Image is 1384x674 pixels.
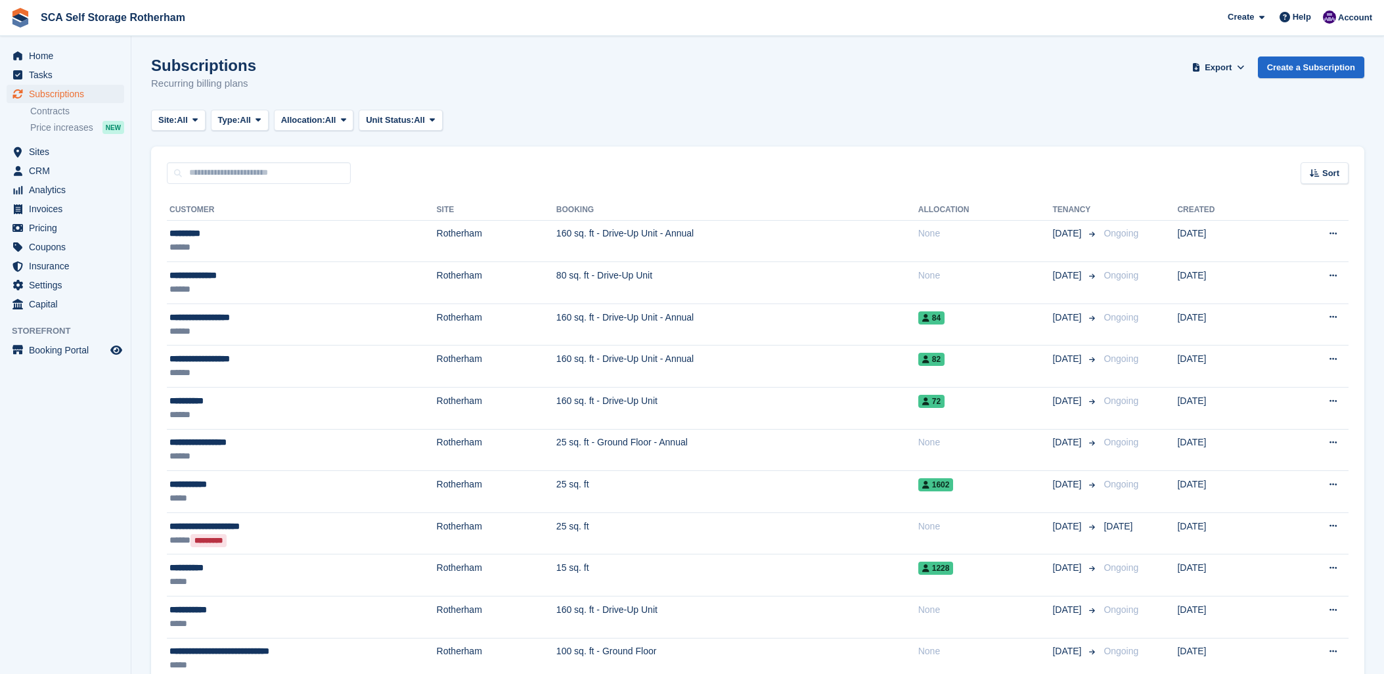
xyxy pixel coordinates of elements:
[1104,312,1138,323] span: Ongoing
[108,342,124,358] a: Preview store
[1052,269,1084,282] span: [DATE]
[556,429,918,471] td: 25 sq. ft - Ground Floor - Annual
[918,644,1053,658] div: None
[35,7,190,28] a: SCA Self Storage Rotherham
[918,562,954,575] span: 1228
[414,114,425,127] span: All
[1104,353,1138,364] span: Ongoing
[1177,220,1276,262] td: [DATE]
[1205,61,1232,74] span: Export
[274,110,354,131] button: Allocation: All
[1323,11,1336,24] img: Kelly Neesham
[7,162,124,180] a: menu
[1104,228,1138,238] span: Ongoing
[1052,352,1084,366] span: [DATE]
[1104,395,1138,406] span: Ongoing
[1052,436,1084,449] span: [DATE]
[7,219,124,237] a: menu
[1104,562,1138,573] span: Ongoing
[556,262,918,304] td: 80 sq. ft - Drive-Up Unit
[7,295,124,313] a: menu
[1258,56,1364,78] a: Create a Subscription
[1177,388,1276,430] td: [DATE]
[325,114,336,127] span: All
[918,478,954,491] span: 1602
[151,76,256,91] p: Recurring billing plans
[918,520,1053,533] div: None
[1104,646,1138,656] span: Ongoing
[437,596,556,639] td: Rotherham
[7,341,124,359] a: menu
[1052,394,1084,408] span: [DATE]
[151,56,256,74] h1: Subscriptions
[1052,561,1084,575] span: [DATE]
[12,325,131,338] span: Storefront
[29,47,108,65] span: Home
[11,8,30,28] img: stora-icon-8386f47178a22dfd0bd8f6a31ec36ba5ce8667c1dd55bd0f319d3a0aa187defe.svg
[918,436,1053,449] div: None
[556,388,918,430] td: 160 sq. ft - Drive-Up Unit
[1052,227,1084,240] span: [DATE]
[918,269,1053,282] div: None
[437,262,556,304] td: Rotherham
[918,353,945,366] span: 82
[1338,11,1372,24] span: Account
[1177,512,1276,554] td: [DATE]
[7,66,124,84] a: menu
[29,276,108,294] span: Settings
[29,219,108,237] span: Pricing
[437,346,556,388] td: Rotherham
[437,554,556,596] td: Rotherham
[437,471,556,513] td: Rotherham
[556,346,918,388] td: 160 sq. ft - Drive-Up Unit - Annual
[167,200,437,221] th: Customer
[158,114,177,127] span: Site:
[1104,479,1138,489] span: Ongoing
[1052,603,1084,617] span: [DATE]
[7,200,124,218] a: menu
[556,303,918,346] td: 160 sq. ft - Drive-Up Unit - Annual
[437,200,556,221] th: Site
[1177,200,1276,221] th: Created
[1322,167,1339,180] span: Sort
[1228,11,1254,24] span: Create
[1104,521,1132,531] span: [DATE]
[240,114,251,127] span: All
[1052,478,1084,491] span: [DATE]
[918,200,1053,221] th: Allocation
[556,471,918,513] td: 25 sq. ft
[7,47,124,65] a: menu
[29,143,108,161] span: Sites
[1177,303,1276,346] td: [DATE]
[437,303,556,346] td: Rotherham
[29,341,108,359] span: Booking Portal
[1177,346,1276,388] td: [DATE]
[29,181,108,199] span: Analytics
[281,114,325,127] span: Allocation:
[556,200,918,221] th: Booking
[1177,429,1276,471] td: [DATE]
[29,238,108,256] span: Coupons
[29,162,108,180] span: CRM
[1052,520,1084,533] span: [DATE]
[1052,200,1098,221] th: Tenancy
[30,120,124,135] a: Price increases NEW
[1177,554,1276,596] td: [DATE]
[7,143,124,161] a: menu
[1052,311,1084,325] span: [DATE]
[1052,644,1084,658] span: [DATE]
[1104,604,1138,615] span: Ongoing
[7,181,124,199] a: menu
[437,429,556,471] td: Rotherham
[30,105,124,118] a: Contracts
[1293,11,1311,24] span: Help
[1177,262,1276,304] td: [DATE]
[7,257,124,275] a: menu
[437,512,556,554] td: Rotherham
[218,114,240,127] span: Type:
[1177,471,1276,513] td: [DATE]
[556,512,918,554] td: 25 sq. ft
[359,110,442,131] button: Unit Status: All
[211,110,269,131] button: Type: All
[7,85,124,103] a: menu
